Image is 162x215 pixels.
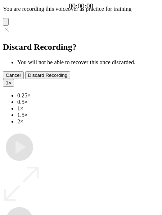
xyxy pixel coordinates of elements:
li: 0.25× [17,92,159,99]
li: 1× [17,105,159,112]
h2: Discard Recording? [3,42,159,52]
li: You will not be able to recover this once discarded. [17,59,159,66]
button: 1× [3,79,14,87]
button: Cancel [3,71,24,79]
button: Discard Recording [25,71,71,79]
li: 2× [17,118,159,125]
span: 1 [6,80,8,85]
p: You are recording this voiceover as practice for training [3,6,159,12]
a: 00:00:00 [69,2,93,10]
li: 0.5× [17,99,159,105]
li: 1.5× [17,112,159,118]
